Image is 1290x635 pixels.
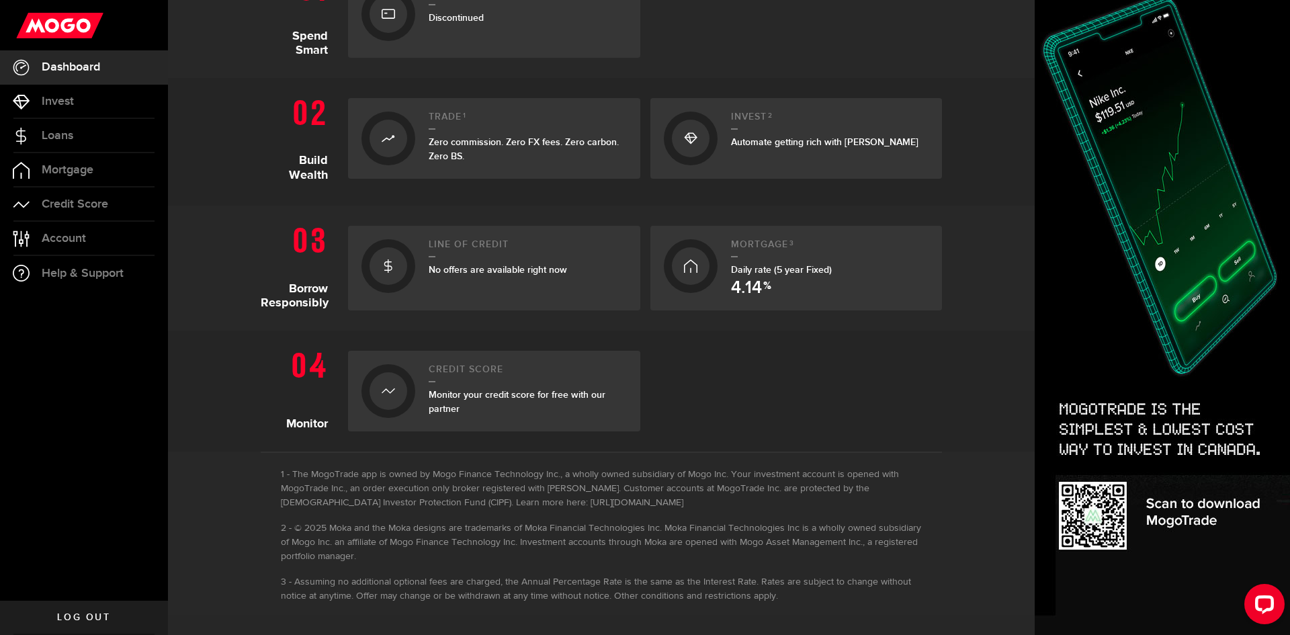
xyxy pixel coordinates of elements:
sup: 1 [463,112,466,120]
a: Invest2Automate getting rich with [PERSON_NAME] [650,98,943,179]
h1: Build Wealth [261,91,338,185]
span: Dashboard [42,61,100,73]
span: Monitor your credit score for free with our partner [429,389,605,415]
h1: Borrow Responsibly [261,219,338,310]
h2: Mortgage [731,239,929,257]
span: Credit Score [42,198,108,210]
sup: 2 [768,112,773,120]
span: Daily rate (5 year Fixed) [731,264,832,276]
a: Trade1Zero commission. Zero FX fees. Zero carbon. Zero BS. [348,98,640,179]
span: Log out [57,613,110,622]
span: Help & Support [42,267,124,280]
span: % [763,281,771,297]
sup: 3 [789,239,794,247]
li: The MogoTrade app is owned by Mogo Finance Technology Inc., a wholly owned subsidiary of Mogo Inc... [281,468,922,510]
h1: Monitor [261,344,338,431]
h2: Trade [429,112,627,130]
span: Zero commission. Zero FX fees. Zero carbon. Zero BS. [429,136,619,162]
h2: Credit Score [429,364,627,382]
a: Line of creditNo offers are available right now [348,226,640,310]
iframe: LiveChat chat widget [1234,579,1290,635]
span: No offers are available right now [429,264,567,276]
span: Invest [42,95,74,108]
span: Automate getting rich with [PERSON_NAME] [731,136,918,148]
h2: Line of credit [429,239,627,257]
a: Mortgage3Daily rate (5 year Fixed) 4.14 % [650,226,943,310]
span: Account [42,232,86,245]
span: Loans [42,130,73,142]
span: 4.14 [731,280,762,297]
li: Assuming no additional optional fees are charged, the Annual Percentage Rate is the same as the I... [281,575,922,603]
li: © 2025 Moka and the Moka designs are trademarks of Moka Financial Technologies Inc. Moka Financia... [281,521,922,564]
a: Credit ScoreMonitor your credit score for free with our partner [348,351,640,431]
h2: Invest [731,112,929,130]
span: Discontinued [429,12,484,24]
span: Mortgage [42,164,93,176]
